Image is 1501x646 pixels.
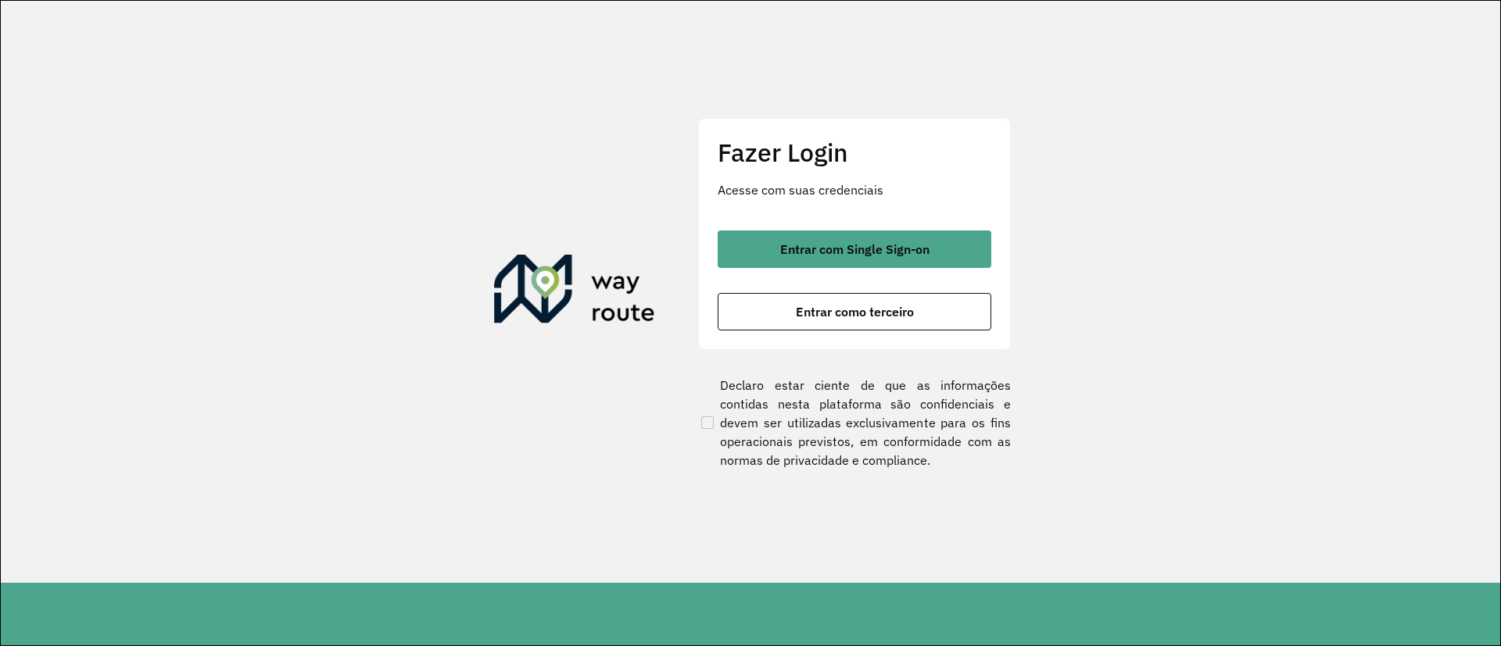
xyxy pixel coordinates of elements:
button: button [718,293,991,330]
h2: Fazer Login [718,137,991,167]
p: Acesse com suas credenciais [718,180,991,199]
button: button [718,230,991,268]
img: Roteirizador AmbevTech [494,255,655,330]
span: Entrar como terceiro [796,305,914,318]
label: Declaro estar ciente de que as informações contidas nesta plataforma são confidenciais e devem se... [698,376,1011,469]
span: Entrar com Single Sign-on [780,243,930,255]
